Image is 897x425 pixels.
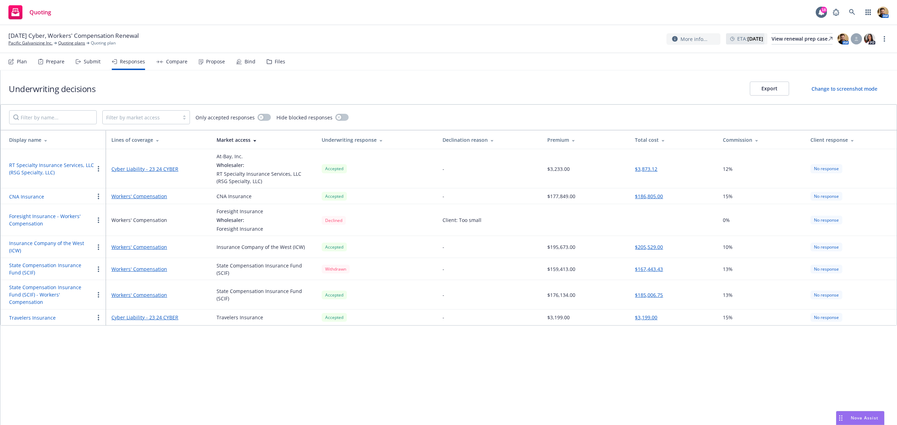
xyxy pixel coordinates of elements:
div: Commission [723,136,799,144]
div: Client: Too small [443,216,481,224]
div: No response [810,216,842,224]
div: Propose [206,59,225,64]
div: Change to screenshot mode [812,85,877,92]
div: Wholesaler: [217,161,310,169]
div: Plan [17,59,27,64]
div: Withdrawn [322,265,350,273]
span: 13% [723,291,733,299]
div: $195,673.00 [547,243,575,251]
div: Display name [9,136,100,144]
div: Travelers Insurance [217,314,263,321]
div: Lines of coverage [111,136,205,144]
a: Cyber Liability - 23 24 CYBER [111,314,205,321]
span: Quoting plan [91,40,116,46]
button: State Compensation Insurance Fund (SCIF) - Workers' Compensation [9,284,94,306]
button: Foresight Insurance - Workers' Compensation [9,212,94,227]
div: $3,199.00 [547,314,570,321]
div: - [443,314,444,321]
div: Bind [245,59,255,64]
img: photo [837,33,849,44]
a: Workers' Compensation [111,243,205,251]
span: 10% [723,243,733,251]
button: CNA Insurance [9,193,44,200]
div: View renewal prep case [772,34,833,44]
span: Nova Assist [851,415,878,421]
span: 15% [723,314,733,321]
button: State Compensation Insurance Fund (SCIF) [9,262,94,276]
div: RT Specialty Insurance Services, LLC (RSG Specialty, LLC) [217,170,310,185]
div: Drag to move [836,411,845,425]
span: 12% [723,165,733,173]
div: No response [810,291,842,299]
button: $186,805.00 [635,193,663,200]
div: State Compensation Insurance Fund (SCIF) [217,287,310,302]
span: Only accepted responses [196,114,255,121]
div: Foresight Insurance [217,225,263,232]
div: CNA Insurance [217,193,252,200]
a: View renewal prep case [772,33,833,44]
div: - [443,243,444,251]
div: Responses [120,59,145,64]
span: 0% [723,216,730,224]
a: Cyber Liability - 23 24 CYBER [111,165,205,173]
a: Workers' Compensation [111,193,205,200]
a: Search [845,5,859,19]
div: Wholesaler: [217,216,263,224]
div: State Compensation Insurance Fund (SCIF) [217,262,310,277]
div: - [443,265,444,273]
a: Report a Bug [829,5,843,19]
span: Quoting [29,9,51,15]
strong: [DATE] [747,35,763,42]
div: No response [810,265,842,273]
span: More info... [680,35,707,43]
div: Accepted [322,243,347,251]
div: $159,413.00 [547,265,575,273]
button: $185,006.75 [635,291,663,299]
button: $3,199.00 [635,314,657,321]
div: 18 [821,7,827,13]
a: Workers' Compensation [111,291,205,299]
div: Market access [217,136,310,144]
h1: Underwriting decisions [9,83,95,95]
a: Switch app [861,5,875,19]
button: Export [750,82,789,96]
button: More info... [666,33,720,45]
div: Declination reason [443,136,536,144]
div: No response [810,192,842,201]
div: Prepare [46,59,64,64]
button: RT Specialty Insurance Services, LLC (RSG Specialty, LLC) [9,161,94,176]
a: Pacific Galvanizing Inc. [8,40,53,46]
div: $3,233.00 [547,165,570,173]
button: Change to screenshot mode [800,82,889,96]
input: Filter by name... [9,110,97,124]
a: more [880,35,889,43]
div: Declined [322,216,346,225]
div: Submit [84,59,101,64]
button: $3,873.12 [635,165,657,173]
div: Premium [547,136,624,144]
span: [DATE] Cyber, Workers' Compensation Renewal [8,32,139,40]
div: Files [275,59,285,64]
div: No response [810,313,842,322]
div: Underwriting response [322,136,431,144]
div: Accepted [322,164,347,173]
a: Workers' Compensation [111,265,205,273]
div: Total cost [635,136,711,144]
div: $177,849.00 [547,193,575,200]
div: Compare [166,59,187,64]
div: No response [810,243,842,251]
span: Hide blocked responses [276,114,333,121]
div: Insurance Company of the West (ICW) [217,243,305,251]
button: Nova Assist [836,411,884,425]
button: Insurance Company of the West (ICW) [9,239,94,254]
div: Accepted [322,291,347,299]
div: Accepted [322,313,347,322]
img: photo [864,33,875,44]
div: Workers' Compensation [111,216,167,224]
a: Quoting [6,2,54,22]
button: $205,529.00 [635,243,663,251]
span: 15% [723,193,733,200]
span: 13% [723,265,733,273]
div: - [443,193,444,200]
